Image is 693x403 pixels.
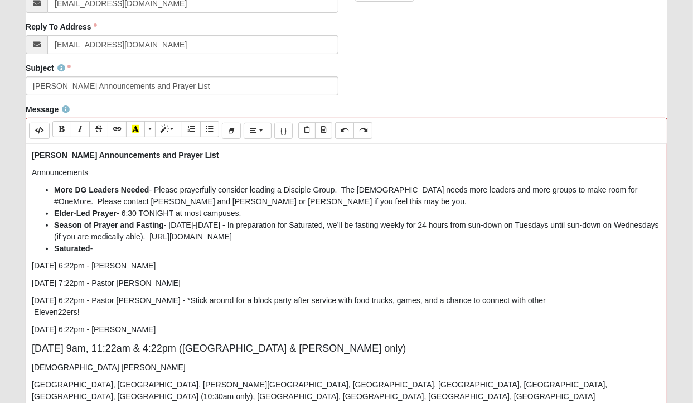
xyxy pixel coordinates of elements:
button: Recent Color [126,121,145,137]
button: Merge Field [274,123,293,139]
label: Reply To Address [26,21,96,32]
label: Message [26,104,70,115]
p: [DEMOGRAPHIC_DATA] [PERSON_NAME] [32,362,661,373]
button: Ordered list (CTRL+SHIFT+NUM8) [182,121,201,137]
button: More Color [144,121,156,137]
button: Link (CTRL+K) [108,121,127,137]
button: Remove Font Style (CTRL+\) [222,123,241,139]
button: Bold (CTRL+B) [52,121,71,137]
b: Saturated [54,244,90,253]
button: Redo (CTRL+Y) [353,122,372,138]
button: Unordered list (CTRL+SHIFT+NUM7) [200,121,219,137]
b: Season of Prayer and Fasting [54,220,164,229]
button: Code Editor [29,123,50,139]
button: Italic (CTRL+I) [71,121,90,137]
p: [DATE] 6:22pm - [PERSON_NAME] [32,324,661,335]
button: Style [155,121,182,137]
b: More DG Leaders Needed [54,185,149,194]
button: Undo (CTRL+Z) [335,122,354,138]
b: [PERSON_NAME] Announcements and Prayer List [32,151,219,160]
button: Paste Text [298,122,316,138]
span: [DATE] 9am, 11:22am & 4:22pm ([GEOGRAPHIC_DATA] & [PERSON_NAME] only) [32,343,406,354]
p: Announcements [32,167,661,179]
li: - [DATE]-[DATE] - In preparation for Saturated, we’ll be fasting weekly for 24 hours from sun-dow... [54,219,661,243]
button: Paragraph [244,123,271,139]
p: [DATE] 6:22pm - [PERSON_NAME] [32,260,661,272]
label: Subject [26,63,71,74]
button: Paste from Word [315,122,332,138]
button: Strikethrough (CTRL+SHIFT+S) [89,121,108,137]
b: Elder-Led Prayer [54,209,117,218]
p: [DATE] 6:22pm - Pastor [PERSON_NAME] - *Stick around for a block party after service with food tr... [32,295,661,318]
li: - 6:30 TONIGHT at most campuses. [54,208,661,219]
p: [DATE] 7:22pm - Pastor [PERSON_NAME] [32,277,661,289]
li: - [54,243,661,255]
li: - Please prayerfully consider leading a Disciple Group. The [DEMOGRAPHIC_DATA] needs more leaders... [54,184,661,208]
